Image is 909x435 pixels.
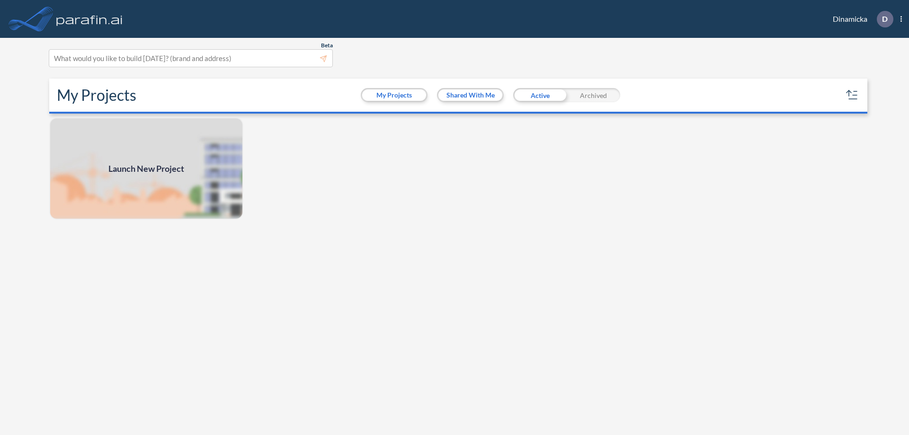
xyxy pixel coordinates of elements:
[49,117,243,220] img: add
[57,86,136,104] h2: My Projects
[882,15,888,23] p: D
[567,88,620,102] div: Archived
[362,89,426,101] button: My Projects
[819,11,902,27] div: Dinamicka
[438,89,502,101] button: Shared With Me
[321,42,333,49] span: Beta
[49,117,243,220] a: Launch New Project
[513,88,567,102] div: Active
[845,88,860,103] button: sort
[54,9,125,28] img: logo
[108,162,184,175] span: Launch New Project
